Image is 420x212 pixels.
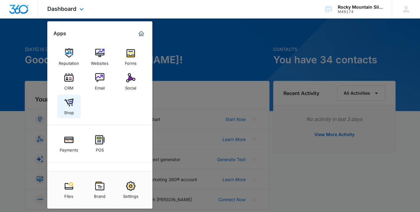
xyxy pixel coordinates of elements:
a: Shop [57,95,81,118]
div: Payments [60,144,78,152]
a: POS [88,132,112,156]
div: Reputation [59,58,79,66]
div: Email [95,82,105,90]
div: Shop [64,107,74,115]
span: Dashboard [47,6,76,12]
a: Payments [57,132,81,156]
a: Brand [88,178,112,202]
a: Forms [119,45,142,69]
a: Content [57,169,81,193]
a: Ads [88,169,112,193]
a: Reputation [57,45,81,69]
a: Files [57,178,81,202]
a: Websites [88,45,112,69]
a: Marketing 360® Dashboard [136,29,146,39]
a: Email [88,70,112,94]
div: CRM [64,82,74,90]
a: CRM [57,70,81,94]
div: Websites [91,58,108,66]
a: Settings [119,178,142,202]
div: Brand [94,191,105,199]
div: account id [338,10,383,14]
div: Settings [123,191,138,199]
div: Forms [125,58,137,66]
div: POS [96,144,104,152]
div: Social [125,82,136,90]
div: Files [64,191,73,199]
h2: Apps [53,31,66,36]
a: Social [119,70,142,94]
div: account name [338,5,383,10]
a: Intelligence [119,169,142,193]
